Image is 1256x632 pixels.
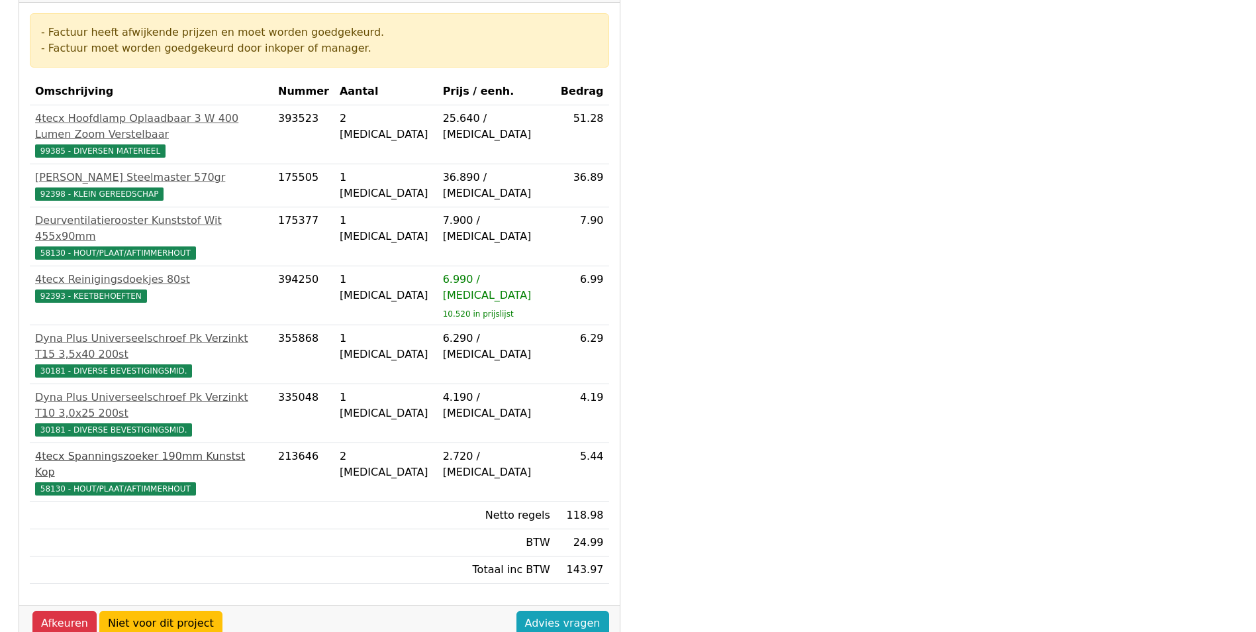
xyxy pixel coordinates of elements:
div: 7.900 / [MEDICAL_DATA] [443,213,550,244]
td: 175377 [273,207,334,266]
a: Dyna Plus Universeelschroef Pk Verzinkt T15 3,5x40 200st30181 - DIVERSE BEVESTIGINGSMID. [35,331,267,378]
div: - Factuur moet worden goedgekeurd door inkoper of manager. [41,40,598,56]
div: 6.990 / [MEDICAL_DATA] [443,272,550,303]
td: 335048 [273,384,334,443]
div: Deurventilatierooster Kunststof Wit 455x90mm [35,213,267,244]
div: 25.640 / [MEDICAL_DATA] [443,111,550,142]
span: 92398 - KLEIN GEREEDSCHAP [35,187,164,201]
td: 394250 [273,266,334,325]
div: 4tecx Spanningszoeker 190mm Kunstst Kop [35,448,267,480]
td: 6.99 [556,266,609,325]
td: 6.29 [556,325,609,384]
a: Dyna Plus Universeelschroef Pk Verzinkt T10 3,0x25 200st30181 - DIVERSE BEVESTIGINGSMID. [35,390,267,437]
span: 30181 - DIVERSE BEVESTIGINGSMID. [35,364,192,378]
th: Prijs / eenh. [438,78,556,105]
div: 1 [MEDICAL_DATA] [340,331,432,362]
a: 4tecx Reinigingsdoekjes 80st92393 - KEETBEHOEFTEN [35,272,267,303]
div: - Factuur heeft afwijkende prijzen en moet worden goedgekeurd. [41,25,598,40]
span: 58130 - HOUT/PLAAT/AFTIMMERHOUT [35,482,196,496]
div: 4.190 / [MEDICAL_DATA] [443,390,550,421]
div: 4tecx Reinigingsdoekjes 80st [35,272,267,288]
td: Totaal inc BTW [438,556,556,584]
div: [PERSON_NAME] Steelmaster 570gr [35,170,267,185]
th: Bedrag [556,78,609,105]
div: 6.290 / [MEDICAL_DATA] [443,331,550,362]
div: 2 [MEDICAL_DATA] [340,448,432,480]
div: Dyna Plus Universeelschroef Pk Verzinkt T10 3,0x25 200st [35,390,267,421]
div: 36.890 / [MEDICAL_DATA] [443,170,550,201]
span: 99385 - DIVERSEN MATERIEEL [35,144,166,158]
td: 4.19 [556,384,609,443]
td: 213646 [273,443,334,502]
th: Omschrijving [30,78,273,105]
td: 36.89 [556,164,609,207]
span: 30181 - DIVERSE BEVESTIGINGSMID. [35,423,192,437]
td: BTW [438,529,556,556]
td: 5.44 [556,443,609,502]
sub: 10.520 in prijslijst [443,309,514,319]
td: 393523 [273,105,334,164]
th: Aantal [334,78,438,105]
a: 4tecx Hoofdlamp Oplaadbaar 3 W 400 Lumen Zoom Verstelbaar99385 - DIVERSEN MATERIEEL [35,111,267,158]
a: Deurventilatierooster Kunststof Wit 455x90mm58130 - HOUT/PLAAT/AFTIMMERHOUT [35,213,267,260]
td: 118.98 [556,502,609,529]
td: 175505 [273,164,334,207]
td: 355868 [273,325,334,384]
td: 24.99 [556,529,609,556]
td: 51.28 [556,105,609,164]
a: 4tecx Spanningszoeker 190mm Kunstst Kop58130 - HOUT/PLAAT/AFTIMMERHOUT [35,448,267,496]
div: 1 [MEDICAL_DATA] [340,272,432,303]
div: Dyna Plus Universeelschroef Pk Verzinkt T15 3,5x40 200st [35,331,267,362]
div: 1 [MEDICAL_DATA] [340,390,432,421]
span: 92393 - KEETBEHOEFTEN [35,290,147,303]
td: 143.97 [556,556,609,584]
div: 2 [MEDICAL_DATA] [340,111,432,142]
td: 7.90 [556,207,609,266]
td: Netto regels [438,502,556,529]
th: Nummer [273,78,334,105]
div: 2.720 / [MEDICAL_DATA] [443,448,550,480]
span: 58130 - HOUT/PLAAT/AFTIMMERHOUT [35,246,196,260]
a: [PERSON_NAME] Steelmaster 570gr92398 - KLEIN GEREEDSCHAP [35,170,267,201]
div: 1 [MEDICAL_DATA] [340,213,432,244]
div: 4tecx Hoofdlamp Oplaadbaar 3 W 400 Lumen Zoom Verstelbaar [35,111,267,142]
div: 1 [MEDICAL_DATA] [340,170,432,201]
